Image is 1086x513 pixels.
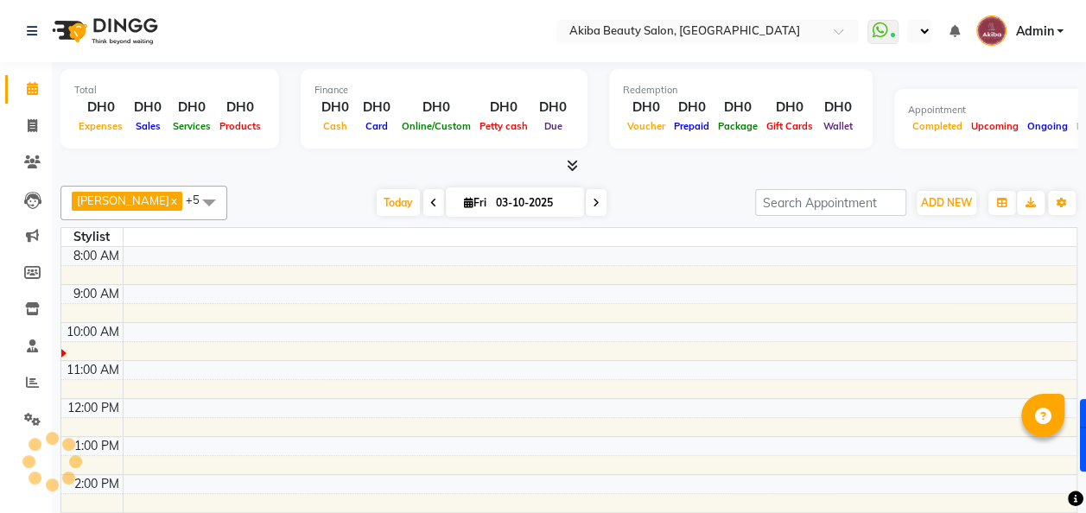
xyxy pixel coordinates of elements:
span: +5 [186,193,213,206]
div: DH0 [817,98,859,117]
span: Ongoing [1023,120,1072,132]
span: Admin [1015,22,1053,41]
div: DH0 [397,98,475,117]
span: Today [377,189,420,216]
div: DH0 [314,98,356,117]
span: Prepaid [670,120,714,132]
div: 9:00 AM [70,285,123,303]
div: DH0 [127,98,168,117]
span: Services [168,120,215,132]
div: Total [74,83,265,98]
div: 2:00 PM [71,475,123,493]
span: Petty cash [475,120,532,132]
span: Wallet [819,120,857,132]
img: logo [44,7,162,55]
span: Gift Cards [762,120,817,132]
div: Finance [314,83,574,98]
span: Upcoming [967,120,1023,132]
div: DH0 [762,98,817,117]
input: 2025-10-03 [491,190,577,216]
span: Voucher [623,120,670,132]
div: DH0 [475,98,532,117]
div: 1:00 PM [71,437,123,455]
span: Due [540,120,567,132]
span: Online/Custom [397,120,475,132]
div: Redemption [623,83,859,98]
div: DH0 [714,98,762,117]
span: Fri [460,196,491,209]
div: Stylist [61,228,123,246]
span: Products [215,120,265,132]
span: Package [714,120,762,132]
div: DH0 [670,98,714,117]
div: 10:00 AM [63,323,123,341]
img: Admin [976,16,1007,46]
span: Sales [131,120,165,132]
span: [PERSON_NAME] [77,193,169,207]
div: 12:00 PM [64,399,123,417]
span: Card [361,120,392,132]
button: ADD NEW [917,191,976,215]
div: DH0 [168,98,215,117]
div: DH0 [74,98,127,117]
a: x [169,193,177,207]
div: DH0 [356,98,397,117]
div: DH0 [215,98,265,117]
input: Search Appointment [755,189,906,216]
span: ADD NEW [921,196,972,209]
span: Expenses [74,120,127,132]
div: DH0 [623,98,670,117]
span: Completed [908,120,967,132]
div: 11:00 AM [63,361,123,379]
div: DH0 [532,98,574,117]
div: 8:00 AM [70,247,123,265]
span: Cash [319,120,352,132]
